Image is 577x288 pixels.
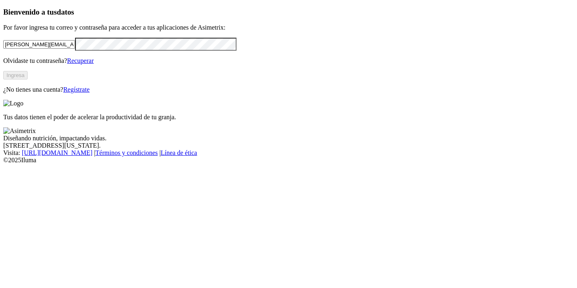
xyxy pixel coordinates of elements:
[95,149,158,156] a: Términos y condiciones
[3,114,574,121] p: Tus datos tienen el poder de acelerar la productividad de tu granja.
[3,71,28,80] button: Ingresa
[3,24,574,31] p: Por favor ingresa tu correo y contraseña para acceder a tus aplicaciones de Asimetrix:
[3,8,574,17] h3: Bienvenido a tus
[3,40,75,49] input: Tu correo
[3,149,574,157] div: Visita : | |
[3,127,36,135] img: Asimetrix
[3,57,574,64] p: Olvidaste tu contraseña?
[161,149,197,156] a: Línea de ética
[67,57,94,64] a: Recuperar
[3,142,574,149] div: [STREET_ADDRESS][US_STATE].
[22,149,93,156] a: [URL][DOMAIN_NAME]
[63,86,90,93] a: Regístrate
[3,100,24,107] img: Logo
[3,86,574,93] p: ¿No tienes una cuenta?
[57,8,74,16] span: datos
[3,135,574,142] div: Diseñando nutrición, impactando vidas.
[3,157,574,164] div: © 2025 Iluma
